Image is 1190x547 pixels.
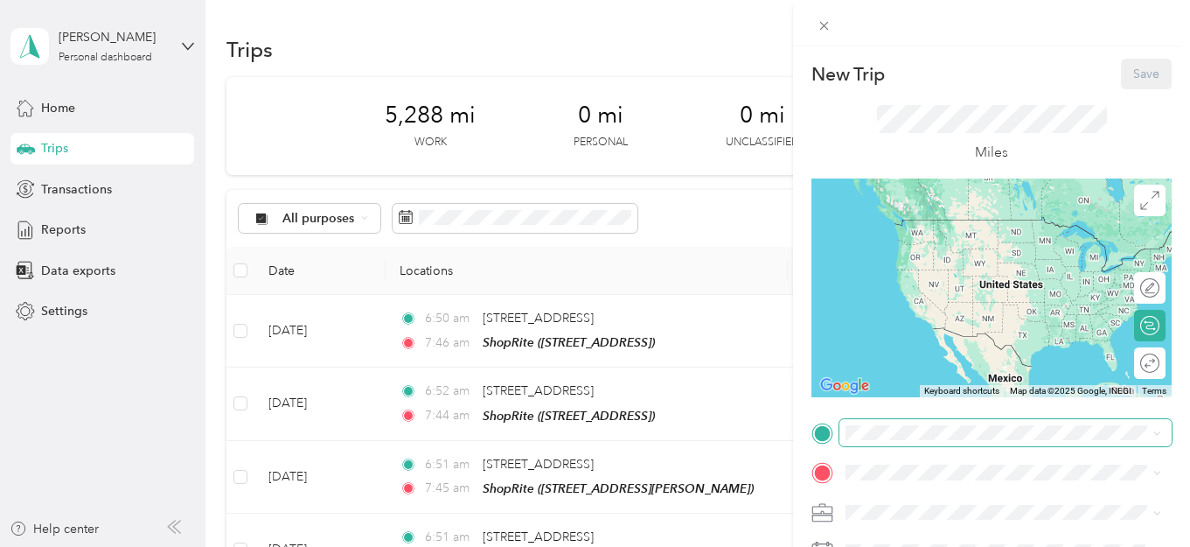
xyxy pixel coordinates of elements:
iframe: Everlance-gr Chat Button Frame [1092,449,1190,547]
span: Map data ©2025 Google, INEGI [1010,386,1131,396]
img: Google [816,375,873,397]
p: New Trip [811,62,885,87]
a: Open this area in Google Maps (opens a new window) [816,375,873,397]
p: Miles [975,142,1008,164]
button: Keyboard shortcuts [924,385,999,397]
